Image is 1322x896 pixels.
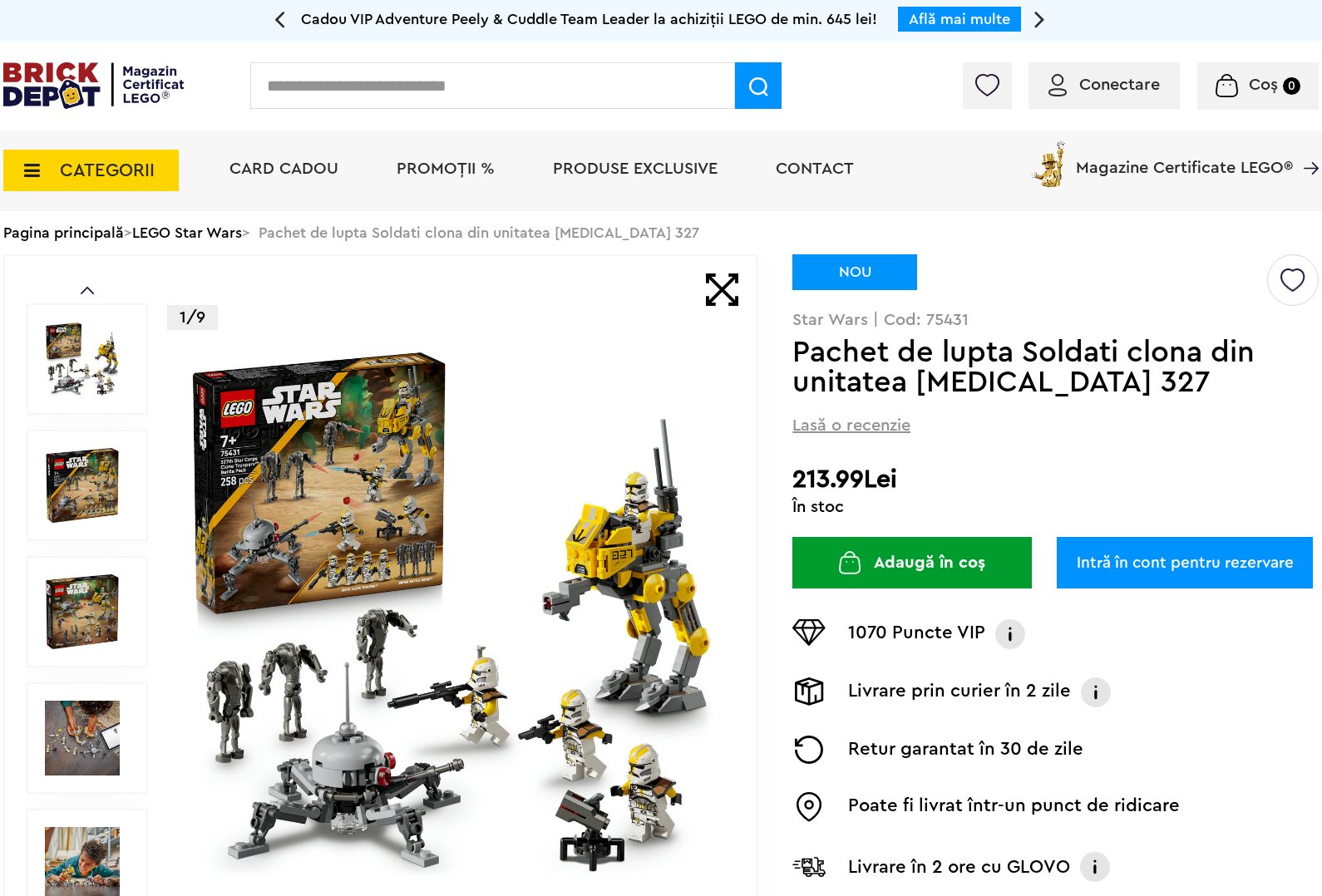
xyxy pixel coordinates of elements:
[1079,76,1160,93] span: Conectare
[60,161,155,180] span: CATEGORII
[792,792,826,822] img: Easybox
[1048,76,1160,93] a: Conectare
[45,574,120,649] img: Pachet de lupta Soldati clona din unitatea stelara 327 LEGO 75431
[1293,138,1319,155] a: Magazine Certificate LEGO®
[1249,76,1278,93] span: Coș
[848,619,985,649] p: 1070 Puncte VIP
[167,305,218,330] p: 1/9
[1078,850,1112,884] img: Info livrare cu GLOVO
[848,677,1071,707] p: Livrare prin curier în 2 zile
[792,677,826,706] img: Livrare
[397,160,495,177] a: PROMOȚII %
[1079,677,1112,707] img: Info livrare prin curier
[553,160,718,177] a: Produse exclusive
[792,337,1265,397] h1: Pachet de lupta Soldati clona din unitatea [MEDICAL_DATA] 327
[776,160,854,177] a: Contact
[1283,77,1300,95] small: 0
[792,312,1319,328] p: Star Wars | Cod: 75431
[3,211,1319,254] div: > > Pachet de lupta Soldati clona din unitatea [MEDICAL_DATA] 327
[994,619,1027,649] img: Info VIP
[848,854,1070,880] p: Livrare în 2 ore cu GLOVO
[45,448,120,523] img: Pachet de lupta Soldati clona din unitatea stelara 327
[792,619,826,646] img: Puncte VIP
[792,856,826,877] img: Livrare Glovo
[848,792,1180,822] p: Poate fi livrat într-un punct de ridicare
[185,344,720,879] img: Pachet de lupta Soldati clona din unitatea stelara 327
[1076,138,1293,176] span: Magazine Certificate LEGO®
[909,12,1010,27] a: Află mai multe
[301,12,877,27] span: Cadou VIP Adventure Peely & Cuddle Team Leader la achiziții LEGO de min. 645 lei!
[3,225,124,240] a: Pagina principală
[81,287,94,294] a: Prev
[1057,537,1313,588] a: Intră în cont pentru rezervare
[792,465,1319,495] h2: 213.99Lei
[45,701,120,775] img: Seturi Lego Pachet de lupta Soldati clona din unitatea stelara 327
[792,499,1319,515] div: În stoc
[792,254,917,290] div: NOU
[792,537,1032,588] button: Adaugă în coș
[848,736,1083,764] p: Retur garantat în 30 de zile
[792,736,826,764] img: Returnare
[229,160,338,177] a: Card Cadou
[132,225,242,240] a: LEGO Star Wars
[45,322,120,396] img: Pachet de lupta Soldati clona din unitatea stelara 327
[792,414,910,437] span: Lasă o recenzie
